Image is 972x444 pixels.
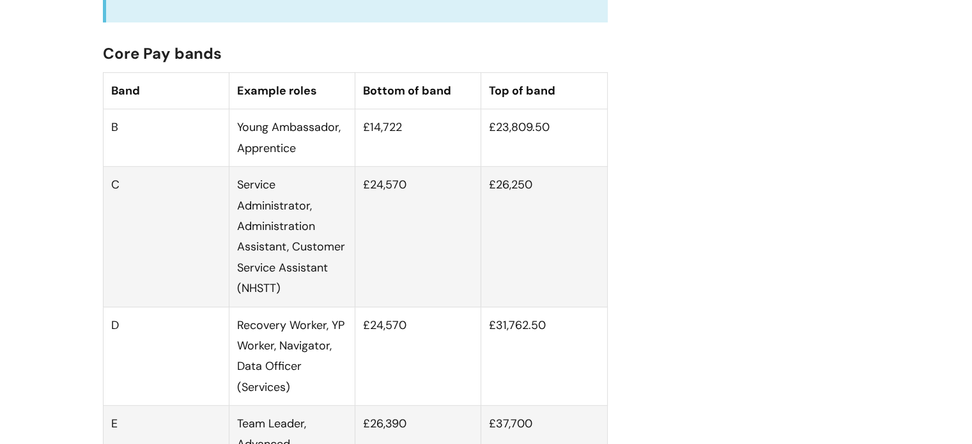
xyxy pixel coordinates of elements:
[355,72,481,109] th: Bottom of band
[229,307,355,406] td: Recovery Worker, YP Worker, Navigator, Data Officer (Services)
[481,72,607,109] th: Top of band
[229,167,355,307] td: Service Administrator, Administration Assistant, Customer Service Assistant (NHSTT)
[103,307,229,406] td: D
[355,307,481,406] td: £24,570
[481,109,607,167] td: £23,809.50
[481,307,607,406] td: £31,762.50
[481,167,607,307] td: £26,250
[103,43,222,63] span: Core Pay bands
[355,109,481,167] td: £14,722
[355,167,481,307] td: £24,570
[103,72,229,109] th: Band
[103,167,229,307] td: C
[229,109,355,167] td: Young Ambassador, Apprentice
[229,72,355,109] th: Example roles
[103,109,229,167] td: B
